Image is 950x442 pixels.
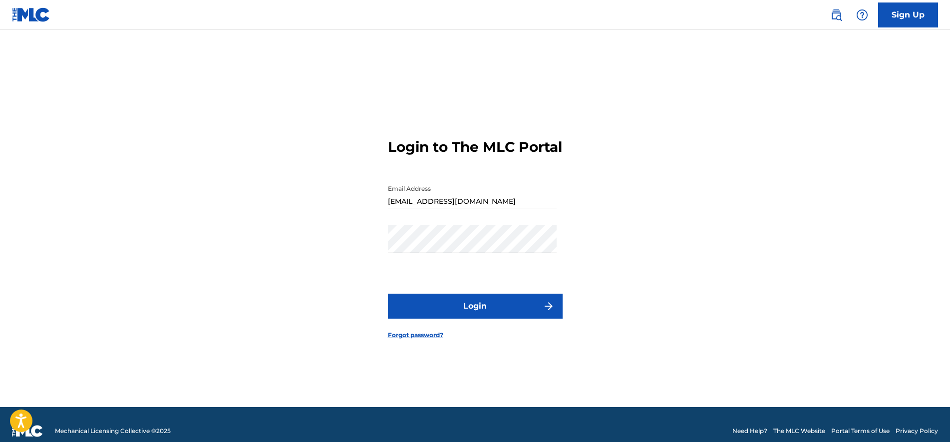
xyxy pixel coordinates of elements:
div: Help [852,5,872,25]
a: Need Help? [732,427,767,436]
a: Sign Up [878,2,938,27]
a: Portal Terms of Use [831,427,890,436]
img: f7272a7cc735f4ea7f67.svg [543,300,555,312]
button: Login [388,294,563,319]
img: MLC Logo [12,7,50,22]
a: The MLC Website [773,427,825,436]
span: Mechanical Licensing Collective © 2025 [55,427,171,436]
a: Forgot password? [388,331,443,340]
a: Public Search [826,5,846,25]
h3: Login to The MLC Portal [388,138,562,156]
img: logo [12,425,43,437]
a: Privacy Policy [896,427,938,436]
img: search [830,9,842,21]
img: help [856,9,868,21]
